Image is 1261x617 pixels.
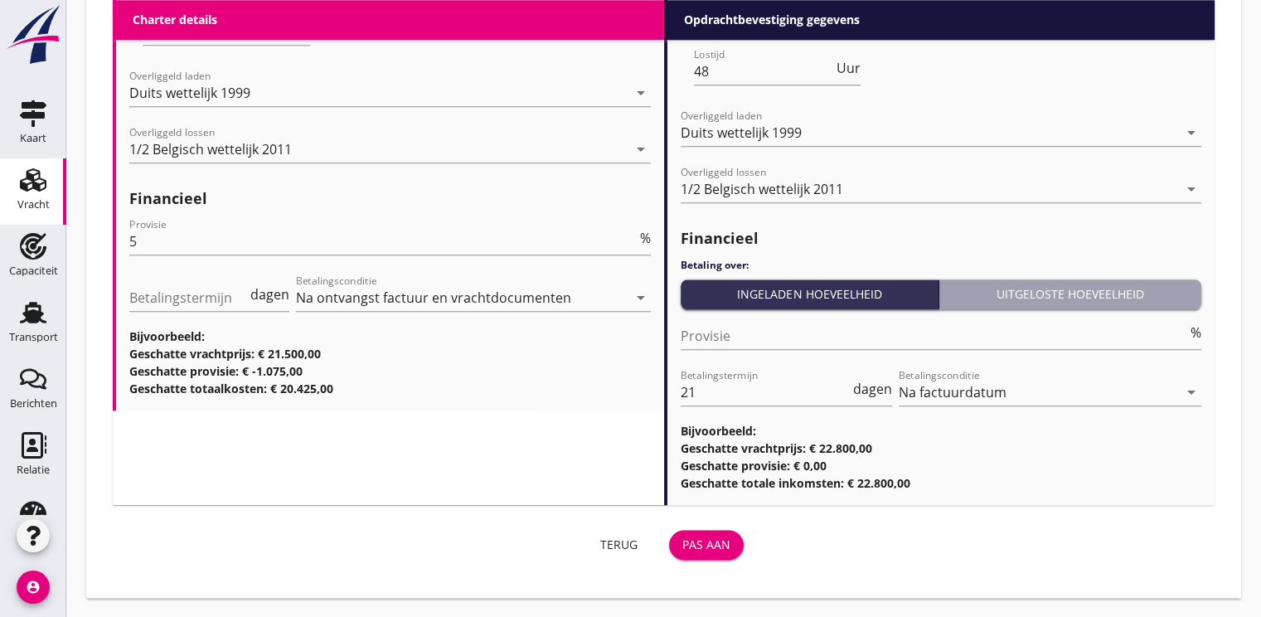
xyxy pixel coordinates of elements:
[681,422,1202,440] h3: Bijvoorbeeld:
[681,227,1202,250] h2: Financieel
[681,440,1202,457] h3: Geschatte vrachtprijs: € 22.800,00
[939,279,1201,309] button: Uitgeloste hoeveelheid
[694,58,834,85] input: Lostijd
[779,23,802,40] label: Tijd
[129,362,651,380] h3: Geschatte provisie: € -1.075,00
[841,23,894,40] label: Conditie
[17,571,50,604] i: account_circle
[129,187,651,210] h2: Financieel
[681,457,1202,474] h3: Geschatte provisie: € 0,00
[583,530,656,560] button: Terug
[129,380,651,397] h3: Geschatte totaalkosten: € 20.425,00
[9,332,58,343] div: Transport
[10,398,57,409] div: Berichten
[637,231,651,245] div: %
[129,228,637,255] input: Provisie
[143,18,283,45] input: Lostijd
[681,125,802,140] div: Duits wettelijk 1999
[9,265,58,276] div: Capaciteit
[899,385,1006,400] div: Na factuurdatum
[129,142,292,157] div: 1/2 Belgisch wettelijk 2011
[20,133,46,143] div: Kaart
[3,4,63,66] img: logo-small.a267ee39.svg
[850,382,892,396] div: dagen
[681,474,1202,492] h3: Geschatte totale inkomsten: € 22.800,00
[681,379,851,406] input: Betalingstermijn
[681,23,726,40] strong: Lossen
[837,61,861,75] span: Uur
[682,536,730,553] div: Pas aan
[1181,382,1201,402] i: arrow_drop_down
[1181,179,1201,199] i: arrow_drop_down
[681,323,1188,349] input: Provisie
[1187,326,1201,339] div: %
[669,530,744,560] button: Pas aan
[1181,123,1201,143] i: arrow_drop_down
[129,284,247,311] input: Betalingstermijn
[596,536,643,553] div: Terug
[631,139,651,159] i: arrow_drop_down
[247,288,289,301] div: dagen
[681,258,1202,273] h4: Betaling over:
[129,345,651,362] h3: Geschatte vrachtprijs: € 21.500,00
[934,23,1017,40] label: Garantie leeg
[681,279,940,309] button: Ingeladen hoeveelheid
[631,288,651,308] i: arrow_drop_down
[129,328,651,345] h3: Bijvoorbeeld:
[946,285,1195,303] div: Uitgeloste hoeveelheid
[129,85,250,100] div: Duits wettelijk 1999
[681,182,843,197] div: 1/2 Belgisch wettelijk 2011
[687,285,933,303] div: Ingeladen hoeveelheid
[296,290,571,305] div: Na ontvangst factuur en vrachtdocumenten
[286,22,310,35] span: Uur
[17,199,50,210] div: Vracht
[17,464,50,475] div: Relatie
[631,83,651,103] i: arrow_drop_down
